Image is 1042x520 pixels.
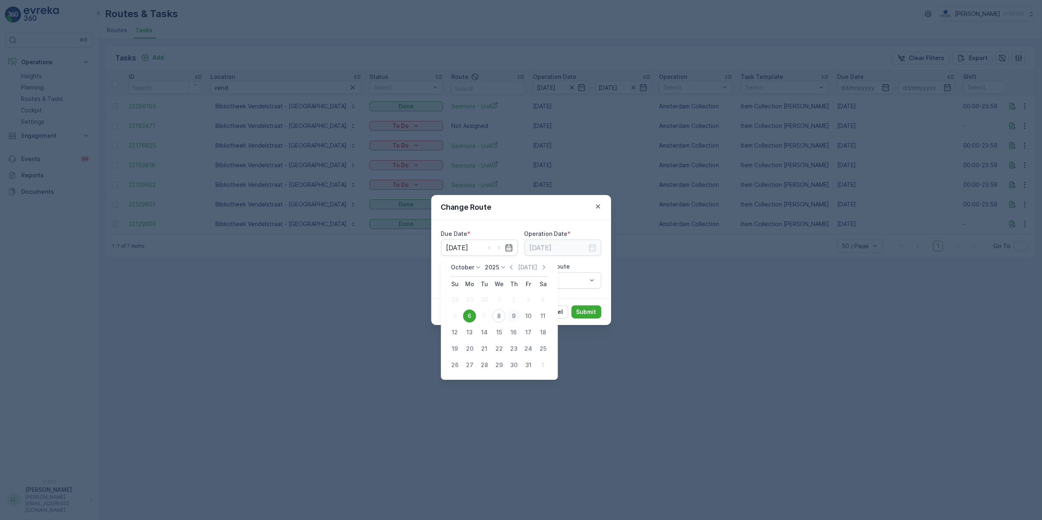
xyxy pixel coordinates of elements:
[448,326,462,339] div: 12
[448,277,462,291] th: Sunday
[521,277,536,291] th: Friday
[448,293,462,306] div: 28
[485,263,499,271] p: 2025
[478,326,491,339] div: 14
[522,326,535,339] div: 17
[537,342,550,355] div: 25
[478,359,491,372] div: 28
[522,293,535,306] div: 3
[507,359,520,372] div: 30
[448,342,462,355] div: 19
[524,230,568,237] label: Operation Date
[576,308,596,316] p: Submit
[537,309,550,323] div: 11
[522,359,535,372] div: 31
[493,309,506,323] div: 8
[524,240,601,256] input: dd/mm/yyyy
[448,359,462,372] div: 26
[463,359,476,372] div: 27
[441,202,492,213] p: Change Route
[493,326,506,339] div: 15
[441,230,468,237] label: Due Date
[507,326,520,339] div: 16
[506,277,521,291] th: Thursday
[522,342,535,355] div: 24
[537,359,550,372] div: 1
[448,309,462,323] div: 5
[571,305,601,318] button: Submit
[463,293,476,306] div: 29
[478,293,491,306] div: 30
[507,342,520,355] div: 23
[451,263,474,271] p: October
[462,277,477,291] th: Monday
[518,263,537,271] p: [DATE]
[463,342,476,355] div: 20
[493,293,506,306] div: 1
[477,277,492,291] th: Tuesday
[463,326,476,339] div: 13
[463,309,476,323] div: 6
[493,359,506,372] div: 29
[507,309,520,323] div: 9
[478,342,491,355] div: 21
[531,276,587,285] p: Select
[536,277,551,291] th: Saturday
[522,309,535,323] div: 10
[493,342,506,355] div: 22
[478,309,491,323] div: 7
[537,293,550,306] div: 4
[441,240,518,256] input: dd/mm/yyyy
[507,293,520,306] div: 2
[537,326,550,339] div: 18
[492,277,506,291] th: Wednesday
